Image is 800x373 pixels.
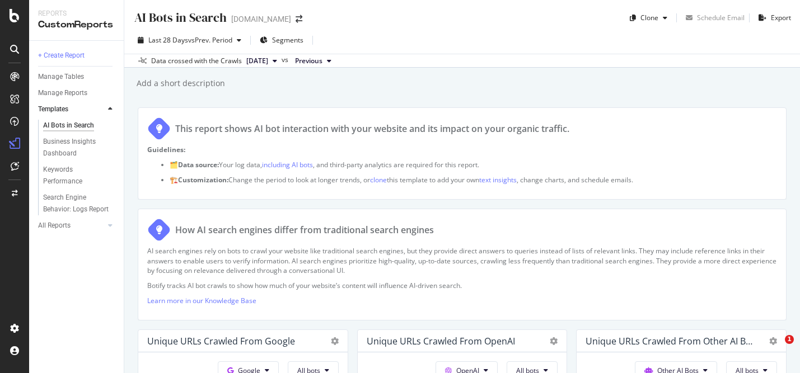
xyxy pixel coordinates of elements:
[175,224,434,237] div: How AI search engines differ from traditional search engines
[175,122,569,135] div: This report shows AI bot interaction with your website and its impact on your organic traffic.
[586,336,758,347] div: Unique URLs Crawled from Other AI Bots
[38,220,71,232] div: All Reports
[43,120,116,131] a: AI Bots in Search
[479,175,517,185] a: text insights
[295,56,322,66] span: Previous
[272,35,303,45] span: Segments
[38,71,116,83] a: Manage Tables
[43,192,116,215] a: Search Engine Behavior: Logs Report
[188,35,232,45] span: vs Prev. Period
[762,335,789,362] iframe: Intercom live chat
[681,9,745,27] button: Schedule Email
[147,336,295,347] div: Unique URLs Crawled from Google
[170,175,777,185] p: 🏗️ Change the period to look at longer trends, or this template to add your own , change charts, ...
[282,55,291,65] span: vs
[43,120,94,131] div: AI Bots in Search
[170,160,777,169] p: 🗂️ Your log data, , and third-party analytics are required for this report.
[370,175,387,185] a: clone
[38,9,115,18] div: Reports
[625,9,672,27] button: Clone
[43,164,106,187] div: Keywords Performance
[255,31,308,49] button: Segments
[147,281,777,290] p: Botify tracks AI bot crawls to show how much of your website’s content will influence AI-driven s...
[38,87,87,99] div: Manage Reports
[38,87,116,99] a: Manage Reports
[148,35,188,45] span: Last 28 Days
[367,336,515,347] div: Unique URLs Crawled from OpenAI
[38,71,84,83] div: Manage Tables
[640,13,658,22] div: Clone
[43,136,116,159] a: Business Insights Dashboard
[178,160,219,169] strong: Data source:
[38,103,68,115] div: Templates
[262,160,313,169] a: including AI bots
[147,145,185,154] strong: Guidelines:
[43,136,107,159] div: Business Insights Dashboard
[246,56,268,66] span: 2025 Aug. 31st
[38,50,85,62] div: + Create Report
[178,175,228,185] strong: Customization:
[147,296,256,305] a: Learn more in our Knowledge Base
[296,15,302,23] div: arrow-right-arrow-left
[291,54,336,68] button: Previous
[771,13,791,22] div: Export
[754,9,791,27] button: Export
[43,164,116,187] a: Keywords Performance
[138,107,787,200] div: This report shows AI bot interaction with your website and its impact on your organic traffic.Gui...
[697,13,745,22] div: Schedule Email
[38,103,105,115] a: Templates
[138,209,787,320] div: How AI search engines differ from traditional search enginesAI search engines rely on bots to cra...
[38,50,116,62] a: + Create Report
[38,18,115,31] div: CustomReports
[231,13,291,25] div: [DOMAIN_NAME]
[242,54,282,68] button: [DATE]
[133,9,227,26] div: AI Bots in Search
[147,246,777,275] p: AI search engines rely on bots to crawl your website like traditional search engines, but they pr...
[151,56,242,66] div: Data crossed with the Crawls
[133,31,246,49] button: Last 28 DaysvsPrev. Period
[43,192,109,215] div: Search Engine Behavior: Logs Report
[785,335,794,344] span: 1
[38,220,105,232] a: All Reports
[135,78,225,89] div: Add a short description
